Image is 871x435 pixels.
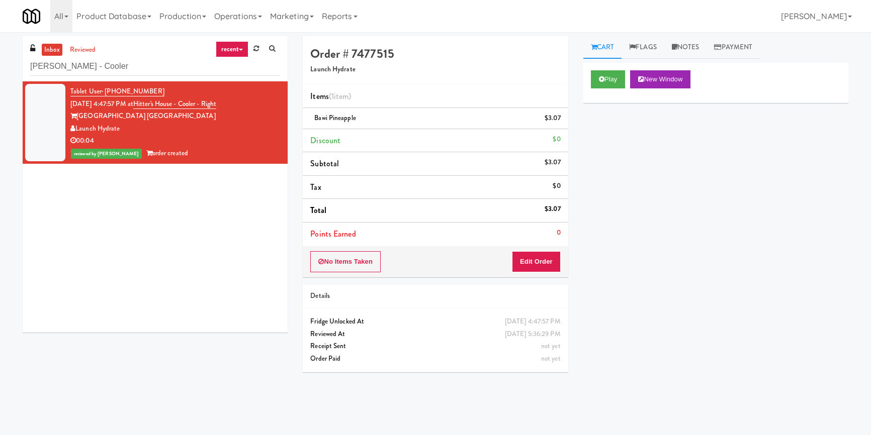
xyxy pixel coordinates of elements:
span: Total [310,204,326,216]
div: $0 [553,133,560,146]
div: Reviewed At [310,328,560,341]
span: Discount [310,135,340,146]
div: 0 [557,227,561,239]
div: [DATE] 4:47:57 PM [505,315,561,328]
a: Hitter's House - Cooler - Right [133,99,216,109]
span: · [PHONE_NUMBER] [102,86,164,96]
span: [DATE] 4:47:57 PM at [70,99,133,108]
div: [GEOGRAPHIC_DATA] [GEOGRAPHIC_DATA] [70,110,280,123]
span: Items [310,90,351,102]
div: Fridge Unlocked At [310,315,560,328]
span: Subtotal [310,158,339,169]
span: Bawi Pineapple [314,113,356,123]
div: Order Paid [310,353,560,365]
div: Details [310,290,560,302]
button: Edit Order [512,251,561,272]
h4: Order # 7477515 [310,47,560,60]
span: reviewed by [PERSON_NAME] [71,149,142,159]
div: $0 [553,180,560,192]
div: Receipt Sent [310,340,560,353]
span: not yet [541,354,561,363]
span: not yet [541,341,561,351]
a: recent [216,41,249,57]
span: Points Earned [310,228,356,240]
div: $3.07 [545,112,561,125]
ng-pluralize: item [334,90,349,102]
span: (1 ) [329,90,352,102]
a: reviewed [67,44,99,56]
button: No Items Taken [310,251,381,272]
a: Notes [664,36,707,59]
h5: Launch Hydrate [310,66,560,73]
span: order created [146,148,188,158]
button: New Window [630,70,690,88]
div: $3.07 [545,156,561,169]
input: Search vision orders [30,57,280,76]
button: Play [591,70,626,88]
div: 00:04 [70,135,280,147]
a: Payment [707,36,760,59]
a: Tablet User· [PHONE_NUMBER] [70,86,164,96]
a: inbox [42,44,62,56]
a: Flags [622,36,664,59]
img: Micromart [23,8,40,25]
li: Tablet User· [PHONE_NUMBER][DATE] 4:47:57 PM atHitter's House - Cooler - Right[GEOGRAPHIC_DATA] [... [23,81,288,164]
div: [DATE] 5:36:29 PM [505,328,561,341]
div: $3.07 [545,203,561,215]
span: Tax [310,181,321,193]
a: Cart [583,36,622,59]
div: Launch Hydrate [70,123,280,135]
